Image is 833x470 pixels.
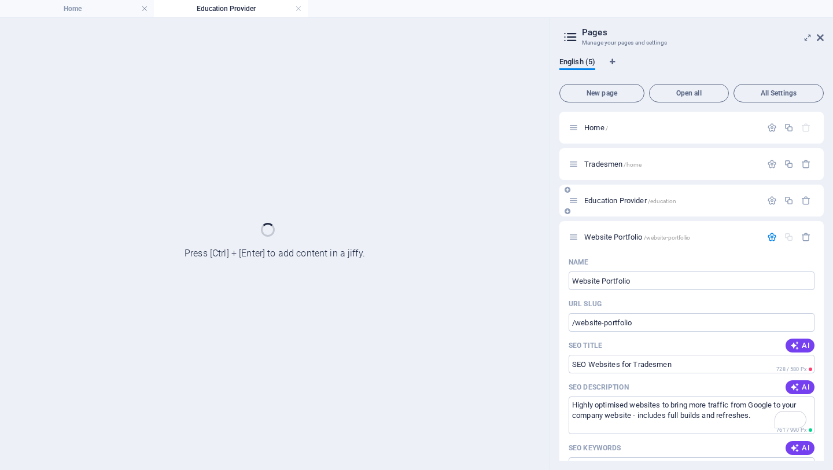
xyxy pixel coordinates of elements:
h3: Manage your pages and settings [582,38,801,48]
label: Last part of the URL for this page [569,299,602,309]
div: Home/ [581,124,761,131]
span: /education [648,198,676,204]
span: Calculated pixel length in search results [774,426,814,434]
div: Education Provider/education [581,197,761,204]
span: /home [624,161,642,168]
div: Settings [767,159,777,169]
span: 728 / 580 Px [776,366,806,372]
h2: Pages [582,27,824,38]
p: URL SLUG [569,299,602,309]
div: Duplicate [784,159,794,169]
input: Last part of the URL for this page [569,313,814,332]
button: Open all [649,84,729,102]
span: All Settings [739,90,819,97]
span: Click to open page [584,160,642,168]
button: AI [786,380,814,394]
div: Remove [801,196,811,205]
input: Website Portfolio [569,355,814,373]
span: / [606,125,608,131]
label: The text in search results and social media [569,383,629,392]
div: Website Portfolio/website-portfolio [581,233,761,241]
button: AI [786,339,814,352]
span: /website-portfolio [644,234,691,241]
div: Remove [801,232,811,242]
span: AI [790,443,810,453]
p: SEO Description [569,383,629,392]
span: AI [790,383,810,392]
div: Language Tabs [559,57,824,79]
span: 761 / 990 Px [776,427,806,433]
span: English (5) [559,55,595,71]
p: SEO Title [569,341,602,350]
div: Tradesmen/home [581,160,761,168]
span: AI [790,341,810,350]
div: Remove [801,159,811,169]
span: Open all [654,90,724,97]
button: All Settings [734,84,824,102]
button: AI [786,441,814,455]
div: Settings [767,232,777,242]
textarea: To enrich screen reader interactions, please activate Accessibility in Grammarly extension settings [569,396,814,434]
span: Click to open page [584,123,608,132]
button: New page [559,84,644,102]
h4: Education Provider [154,2,308,15]
span: Website Portfolio [584,233,690,241]
span: New page [565,90,639,97]
p: Name [569,258,588,267]
span: Click to open page [584,196,676,205]
div: Settings [767,123,777,133]
div: The startpage cannot be deleted [801,123,811,133]
div: Duplicate [784,123,794,133]
span: Calculated pixel length in search results [774,365,814,373]
div: Duplicate [784,196,794,205]
p: SEO Keywords [569,443,621,453]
